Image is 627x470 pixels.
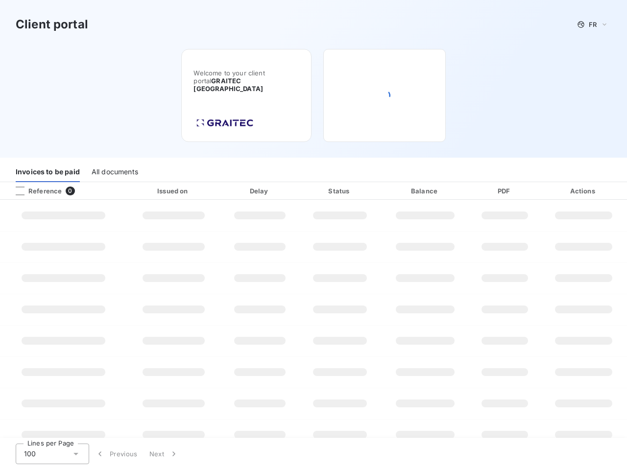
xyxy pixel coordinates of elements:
div: Balance [383,186,467,196]
span: Welcome to your client portal [193,69,299,93]
div: Actions [542,186,625,196]
div: PDF [472,186,538,196]
div: Status [301,186,379,196]
img: Company logo [193,116,256,130]
span: GRAITEC [GEOGRAPHIC_DATA] [193,77,263,93]
span: 100 [24,449,36,459]
div: Issued on [128,186,218,196]
span: 0 [66,187,74,195]
div: Delay [223,186,297,196]
button: Next [144,444,185,464]
h3: Client portal [16,16,88,33]
button: Previous [89,444,144,464]
div: Invoices to be paid [16,162,80,182]
div: Reference [8,187,62,195]
span: FR [589,21,597,28]
div: All documents [92,162,138,182]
